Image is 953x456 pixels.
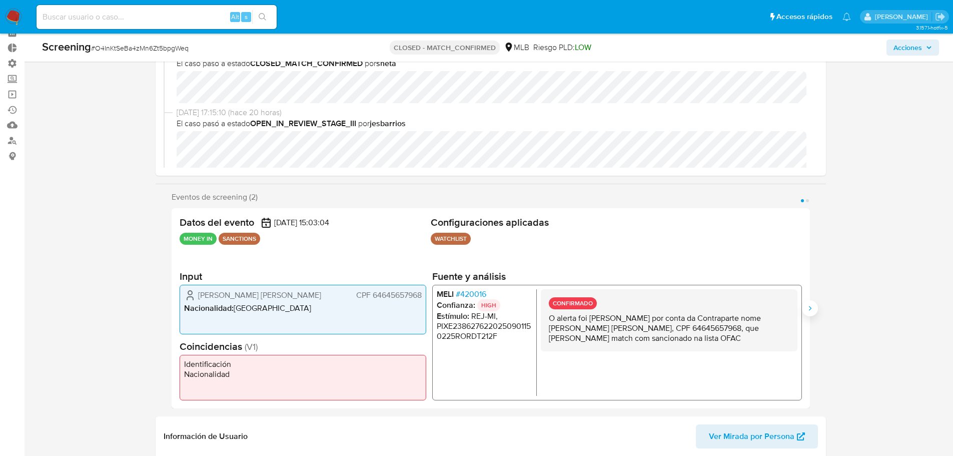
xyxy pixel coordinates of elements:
[776,12,832,22] span: Accesos rápidos
[696,424,818,448] button: Ver Mirada por Persona
[250,118,356,129] b: OPEN_IN_REVIEW_STAGE_III
[504,42,529,53] div: MLB
[177,107,814,118] span: [DATE] 17:15:10 (hace 20 horas)
[177,118,814,129] span: El caso pasó a estado por
[91,43,189,53] span: # O4InKtSeBa4zMn6Zt5bpgWeq
[916,24,948,32] span: 3.157.1-hotfix-5
[886,40,939,56] button: Acciones
[370,118,406,129] b: jesbarrios
[252,10,273,24] button: search-icon
[875,12,931,22] p: nicolas.tyrkiel@mercadolibre.com
[533,42,591,53] span: Riesgo PLD:
[42,39,91,55] b: Screening
[893,40,922,56] span: Acciones
[376,58,396,69] b: sneta
[575,42,591,53] span: LOW
[250,58,363,69] b: CLOSED_MATCH_CONFIRMED
[177,58,814,69] span: El caso pasó a estado por
[709,424,794,448] span: Ver Mirada por Persona
[164,431,248,441] h1: Información de Usuario
[231,12,239,22] span: Alt
[842,13,851,21] a: Notificaciones
[37,11,277,24] input: Buscar usuario o caso...
[935,12,945,22] a: Salir
[390,41,500,55] p: CLOSED - MATCH_CONFIRMED
[245,12,248,22] span: s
